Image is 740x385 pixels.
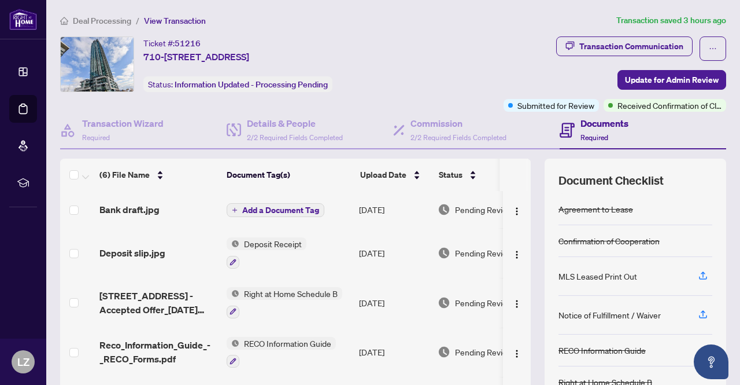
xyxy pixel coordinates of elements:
[512,349,521,358] img: Logo
[434,159,532,191] th: Status
[360,168,406,181] span: Upload Date
[455,296,513,309] span: Pending Review
[239,287,342,300] span: Right at Home Schedule B
[438,296,450,309] img: Document Status
[9,9,37,30] img: logo
[580,133,608,142] span: Required
[95,159,222,191] th: (6) File Name
[239,237,306,250] span: Deposit Receipt
[694,344,728,379] button: Open asap
[175,38,201,49] span: 51216
[354,328,433,377] td: [DATE]
[239,337,336,350] span: RECO Information Guide
[227,203,324,218] button: Add a Document Tag
[99,338,217,366] span: Reco_Information_Guide_-_RECO_Forms.pdf
[99,203,160,217] span: Bank draft.jpg
[580,116,628,130] h4: Documents
[558,270,637,283] div: MLS Leased Print Out
[60,17,68,25] span: home
[227,287,239,300] img: Status Icon
[455,203,513,216] span: Pending Review
[709,45,717,53] span: ellipsis
[227,237,239,250] img: Status Icon
[232,207,238,213] span: plus
[73,16,131,26] span: Deal Processing
[455,247,513,259] span: Pending Review
[227,287,342,318] button: Status IconRight at Home Schedule B
[508,343,526,361] button: Logo
[616,14,726,27] article: Transaction saved 3 hours ago
[558,344,646,357] div: RECO Information Guide
[143,50,249,64] span: 710-[STREET_ADDRESS]
[354,278,433,328] td: [DATE]
[556,36,693,56] button: Transaction Communication
[617,99,721,112] span: Received Confirmation of Closing
[512,207,521,216] img: Logo
[558,203,633,215] div: Agreement to Lease
[144,16,206,26] span: View Transaction
[579,37,683,56] div: Transaction Communication
[227,337,239,350] img: Status Icon
[438,346,450,358] img: Document Status
[508,200,526,219] button: Logo
[410,116,506,130] h4: Commission
[512,299,521,309] img: Logo
[558,234,660,247] div: Confirmation of Cooperation
[17,354,29,370] span: LZ
[247,116,343,130] h4: Details & People
[227,237,306,269] button: Status IconDeposit Receipt
[625,71,719,89] span: Update for Admin Review
[508,244,526,262] button: Logo
[99,168,150,181] span: (6) File Name
[455,346,513,358] span: Pending Review
[558,309,661,321] div: Notice of Fulfillment / Waiver
[143,36,201,50] div: Ticket #:
[136,14,139,27] li: /
[508,294,526,312] button: Logo
[558,173,664,189] span: Document Checklist
[354,228,433,278] td: [DATE]
[617,70,726,90] button: Update for Admin Review
[175,79,328,90] span: Information Updated - Processing Pending
[512,250,521,259] img: Logo
[99,289,217,317] span: [STREET_ADDRESS] - Accepted Offer_[DATE] 12_30_53.pdf
[354,191,433,228] td: [DATE]
[227,337,336,368] button: Status IconRECO Information Guide
[438,247,450,259] img: Document Status
[439,168,462,181] span: Status
[61,37,134,91] img: IMG-W12368334_1.jpg
[242,206,319,214] span: Add a Document Tag
[222,159,356,191] th: Document Tag(s)
[438,203,450,216] img: Document Status
[410,133,506,142] span: 2/2 Required Fields Completed
[227,203,324,217] button: Add a Document Tag
[143,76,332,92] div: Status:
[82,116,164,130] h4: Transaction Wizard
[99,246,165,260] span: Deposit slip.jpg
[356,159,434,191] th: Upload Date
[247,133,343,142] span: 2/2 Required Fields Completed
[82,133,110,142] span: Required
[517,99,594,112] span: Submitted for Review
